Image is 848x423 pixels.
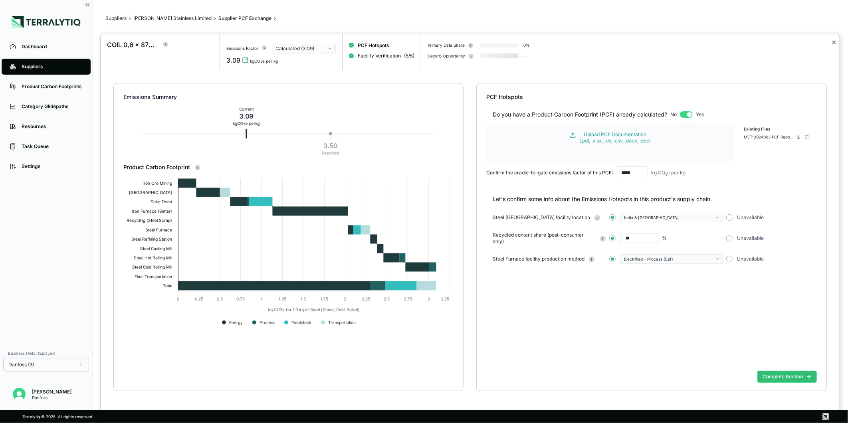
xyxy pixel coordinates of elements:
[260,61,262,64] sub: 2
[831,38,836,47] button: Close
[132,209,172,213] text: Iron Furnace (Sinter)
[233,107,260,111] div: Current
[493,256,584,262] span: Steel Furnace facility production method
[737,256,764,262] span: Unavailable
[757,371,817,383] button: Complete Section
[744,134,801,139] button: MET-2024003 PCF Report 304-304L grade Stainless Steel Product_JSL Hisar.pdf
[620,213,723,222] button: India & [GEOGRAPHIC_DATA]
[134,255,172,261] text: Steel Hot Rolling Mill
[493,195,817,203] p: Let's confirm some info about the Emissions Hotspots in this product's supply chain.
[737,235,764,241] span: Unavailable
[195,296,203,301] text: 0.25
[260,320,275,325] text: Process
[291,320,311,325] text: Feedstock
[670,111,677,118] span: No
[428,43,465,47] div: Primary Data Share
[217,296,223,301] text: 0.5
[493,232,596,245] span: Recycled content share (post-consumer only)
[624,215,713,220] div: India & [GEOGRAPHIC_DATA]
[344,296,346,301] text: 2
[127,218,172,223] text: Recycling (Steel Scrap)
[665,172,667,176] sub: 2
[301,296,306,301] text: 1.5
[362,296,370,301] text: 2.25
[620,254,723,264] button: Electrified - Process (Eaf)
[523,43,530,47] div: 0 %
[696,111,704,118] span: Yes
[145,227,172,232] text: Steel Furnace
[151,199,172,204] text: Coke Oven
[744,127,809,134] div: Existing Files
[129,190,172,195] text: [GEOGRAPHIC_DATA]
[737,214,764,221] span: Unavailable
[404,53,414,59] span: ( 5 / 5 )
[140,246,172,251] text: Steel Casting Mill
[229,320,243,325] text: Energy
[236,296,245,301] text: 0.75
[404,296,412,301] text: 2.75
[486,93,817,101] div: PCF Hotspots
[651,170,686,176] div: kg CO e per kg
[322,150,339,155] div: Reported
[177,296,179,301] text: 0
[107,40,158,49] div: COIL 0,6 x 872 AISI 304
[279,296,286,301] text: 1.25
[123,163,454,171] div: Product Carbon Footprint
[123,93,454,101] div: Emissions Summary
[328,320,356,325] text: Transportation
[250,59,278,63] div: kgCO e per kg
[523,53,527,58] span: --
[244,123,246,127] sub: 2
[132,265,172,270] text: Steel Cold Rolling Mill
[579,131,651,144] div: Upload PCF Documentation (.pdf, .xlsx, .xls, .csv, .docx, .doc)
[497,131,724,144] button: Upload PCF Documentation(.pdf, .xlsx, .xls, .csv, .docx, .doc)
[226,46,258,51] div: Emissions Factor
[384,296,390,301] text: 2.5
[322,141,339,150] div: 3.50
[268,308,360,313] text: kg CO2e for 1.0 kg of Steel (Sheet, Cold-Rolled)
[233,121,260,126] div: kg CO e per kg
[358,53,401,59] span: Facility Verification
[131,237,172,242] text: Steel Refining Station
[358,42,389,49] span: PCF Hotspots
[143,181,172,186] text: Iron Ore Mining
[624,257,713,261] div: Electrified - Process (Eaf)
[493,214,590,221] span: Steel [GEOGRAPHIC_DATA] facility location
[233,111,260,121] div: 3.09
[744,134,795,139] div: MET-2024003 PCF Report 304-304L grade Stainless Steel Product_JSL Hisar.pdf
[428,296,430,301] text: 3
[272,44,336,53] button: Calculated (3.09)
[493,111,667,119] div: Do you have a Product Carbon Footprint (PCF) already calculated?
[135,274,172,279] text: Final Transportation
[486,170,613,176] div: Confirm the cradle-to-gate emissions factor of this PCF:
[428,53,465,58] div: Decarb Opportunity
[242,57,248,63] svg: View audit trail
[441,296,449,301] text: 3.25
[261,296,262,301] text: 1
[226,55,240,65] div: 3.09
[275,45,327,52] div: Calculated (3.09)
[662,235,667,241] div: %
[321,296,328,301] text: 1.75
[163,283,172,288] text: Total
